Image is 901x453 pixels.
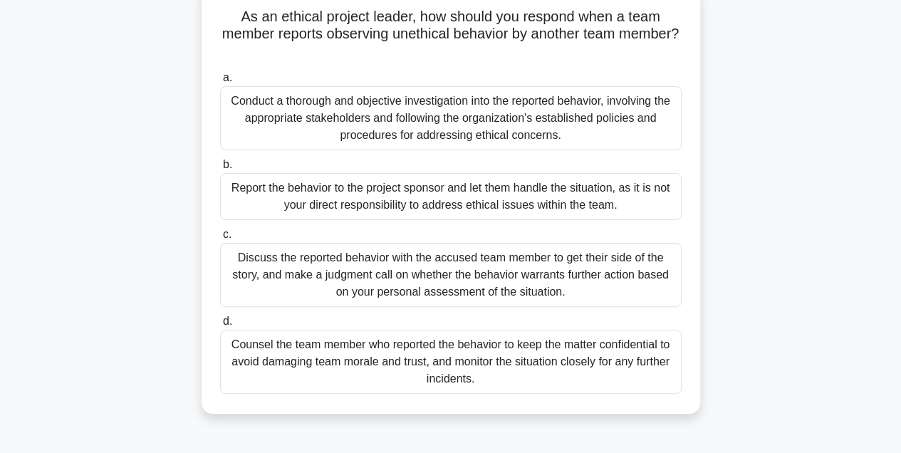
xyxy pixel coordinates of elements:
span: d. [223,315,232,327]
h5: As an ethical project leader, how should you respond when a team member reports observing unethic... [219,8,683,61]
div: Discuss the reported behavior with the accused team member to get their side of the story, and ma... [220,243,682,307]
div: Report the behavior to the project sponsor and let them handle the situation, as it is not your d... [220,173,682,220]
span: b. [223,158,232,170]
div: Conduct a thorough and objective investigation into the reported behavior, involving the appropri... [220,86,682,150]
div: Counsel the team member who reported the behavior to keep the matter confidential to avoid damagi... [220,330,682,394]
span: a. [223,71,232,83]
span: c. [223,228,231,240]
